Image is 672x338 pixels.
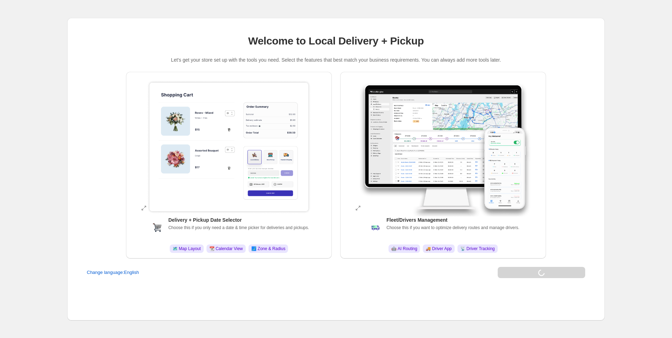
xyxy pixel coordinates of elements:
h3: Fleet/Drivers Management [386,216,519,223]
span: 🗺️ Map Layout [173,246,201,251]
span: 📡 Driver Tracking [460,246,495,251]
img: cart [153,223,161,232]
span: 🗾 Zone & Radius [251,246,286,251]
button: Change language:English [87,270,139,275]
img: van [371,223,379,232]
p: Welcome to Local Delivery + Pickup [87,34,585,48]
img: Simple Delivery Scheduler [141,77,316,217]
span: 📆 Calendar View [209,246,243,251]
img: Smart Routing & Driver Tools [356,77,531,217]
p: Choose this if you want to optimize delivery routes and manage drivers. [386,225,519,230]
span: 🚚 Driver App [426,246,451,251]
h3: Delivery + Pickup Date Selector [168,216,309,223]
p: Choose this if you only need a date & time picker for deliveries and pickups. [168,225,309,230]
p: Let's get your store set up with the tools you need. Select the features that best match your bus... [87,56,585,63]
span: 🤖 AI Routing [391,246,417,251]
